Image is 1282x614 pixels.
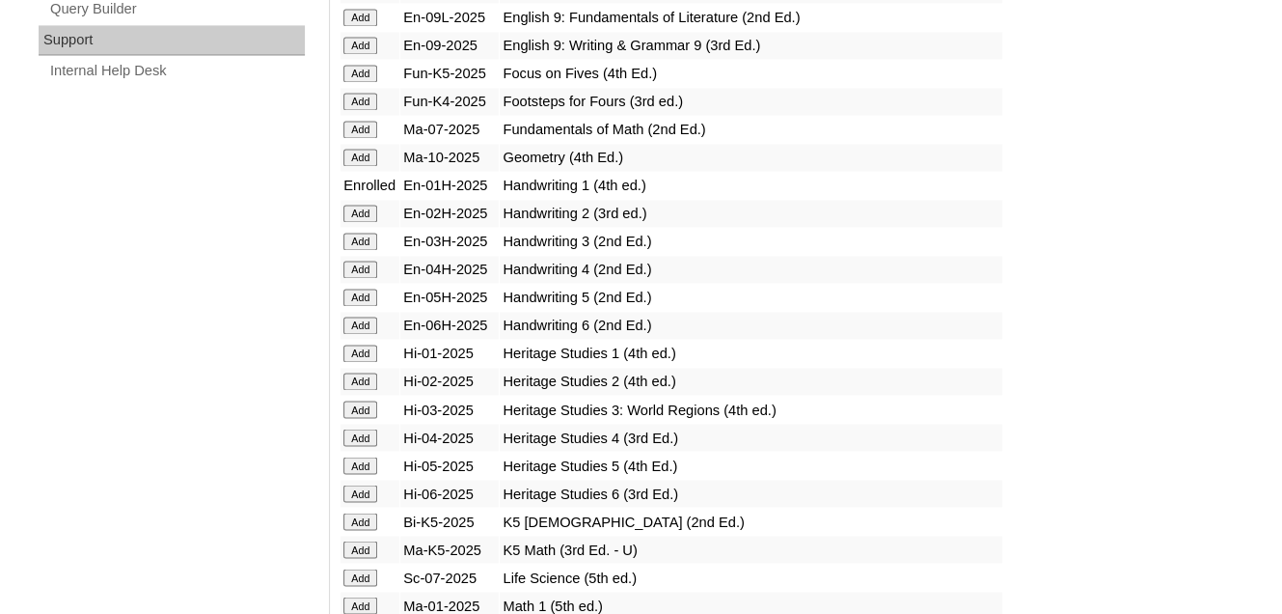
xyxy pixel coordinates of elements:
[343,373,377,390] input: Add
[343,345,377,362] input: Add
[400,228,499,255] td: En-03H-2025
[400,4,499,31] td: En-09L-2025
[400,200,499,227] td: En-02H-2025
[39,25,305,56] div: Support
[500,32,1001,59] td: English 9: Writing & Grammar 9 (3rd Ed.)
[343,233,377,250] input: Add
[343,401,377,418] input: Add
[500,116,1001,143] td: Fundamentals of Math (2nd Ed.)
[343,569,377,586] input: Add
[400,536,499,563] td: Ma-K5-2025
[341,172,399,199] td: Enrolled
[343,37,377,54] input: Add
[343,317,377,334] input: Add
[500,284,1001,311] td: Handwriting 5 (2nd Ed.)
[343,149,377,166] input: Add
[500,312,1001,339] td: Handwriting 6 (2nd Ed.)
[343,597,377,614] input: Add
[500,60,1001,87] td: Focus on Fives (4th Ed.)
[400,256,499,283] td: En-04H-2025
[400,88,499,115] td: Fun-K4-2025
[400,284,499,311] td: En-05H-2025
[500,88,1001,115] td: Footsteps for Fours (3rd ed.)
[343,93,377,110] input: Add
[500,480,1001,507] td: Heritage Studies 6 (3rd Ed.)
[400,424,499,451] td: Hi-04-2025
[500,368,1001,395] td: Heritage Studies 2 (4th ed.)
[500,564,1001,591] td: Life Science (5th ed.)
[400,564,499,591] td: Sc-07-2025
[400,368,499,395] td: Hi-02-2025
[400,452,499,479] td: Hi-05-2025
[343,289,377,306] input: Add
[48,59,305,83] a: Internal Help Desk
[400,32,499,59] td: En-09-2025
[343,261,377,278] input: Add
[500,508,1001,535] td: K5 [DEMOGRAPHIC_DATA] (2nd Ed.)
[400,340,499,367] td: Hi-01-2025
[400,508,499,535] td: Bi-K5-2025
[343,65,377,82] input: Add
[500,452,1001,479] td: Heritage Studies 5 (4th Ed.)
[500,536,1001,563] td: K5 Math (3rd Ed. - U)
[400,144,499,171] td: Ma-10-2025
[343,485,377,502] input: Add
[500,200,1001,227] td: Handwriting 2 (3rd ed.)
[500,256,1001,283] td: Handwriting 4 (2nd Ed.)
[343,121,377,138] input: Add
[500,396,1001,423] td: Heritage Studies 3: World Regions (4th ed.)
[500,144,1001,171] td: Geometry (4th Ed.)
[400,480,499,507] td: Hi-06-2025
[343,457,377,474] input: Add
[343,9,377,26] input: Add
[500,172,1001,199] td: Handwriting 1 (4th ed.)
[500,4,1001,31] td: English 9: Fundamentals of Literature (2nd Ed.)
[400,60,499,87] td: Fun-K5-2025
[343,205,377,222] input: Add
[400,172,499,199] td: En-01H-2025
[500,340,1001,367] td: Heritage Studies 1 (4th ed.)
[343,541,377,558] input: Add
[343,513,377,530] input: Add
[400,312,499,339] td: En-06H-2025
[500,424,1001,451] td: Heritage Studies 4 (3rd Ed.)
[400,396,499,423] td: Hi-03-2025
[400,116,499,143] td: Ma-07-2025
[343,429,377,446] input: Add
[500,228,1001,255] td: Handwriting 3 (2nd Ed.)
